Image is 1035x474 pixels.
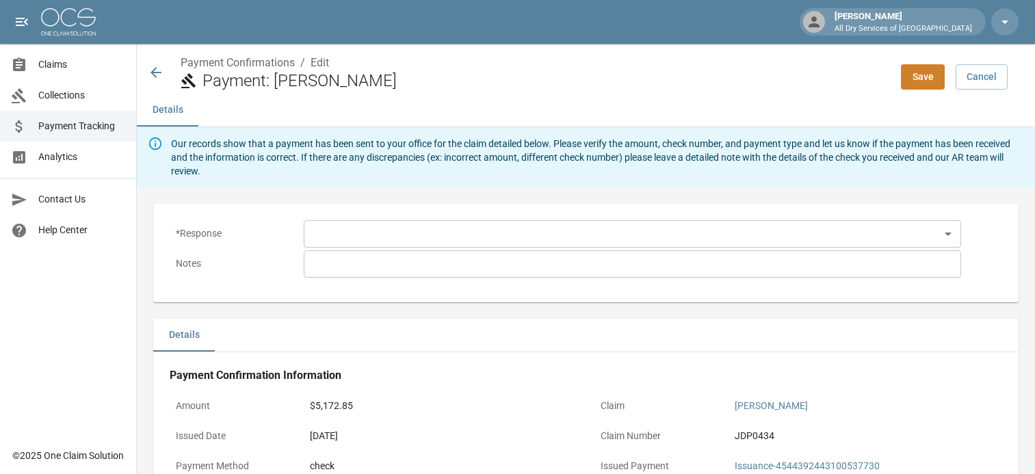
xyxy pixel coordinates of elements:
button: Save [901,64,945,90]
button: Details [137,94,198,127]
p: All Dry Services of [GEOGRAPHIC_DATA] [835,23,972,35]
span: Contact Us [38,192,125,207]
li: / [300,55,305,71]
p: Claim [594,393,718,419]
div: [PERSON_NAME] [829,10,978,34]
img: ocs-logo-white-transparent.png [41,8,96,36]
p: Notes [170,250,293,277]
p: Claim Number [594,423,718,449]
span: Claims [38,57,125,72]
button: Details [153,319,215,352]
p: Amount [170,393,293,419]
h4: Payment Confirmation Information [170,369,1002,382]
p: * Response [170,220,293,247]
div: $5,172.85 [310,399,572,413]
span: Analytics [38,150,125,164]
a: Issuance-4544392443100537730 [735,460,880,471]
a: [PERSON_NAME] [735,400,808,411]
div: [DATE] [310,429,572,443]
div: anchor tabs [137,94,1035,127]
a: Payment Confirmations [181,56,295,69]
div: Our records show that a payment has been sent to your office for the claim detailed below. Please... [171,131,1024,183]
p: Issued Date [170,423,293,449]
div: details tabs [153,319,1019,352]
div: © 2025 One Claim Solution [12,449,124,462]
span: Payment Tracking [38,119,125,133]
nav: breadcrumb [181,55,890,71]
span: Collections [38,88,125,103]
a: Edit [311,56,329,69]
div: JDP0434 [735,429,997,443]
span: Help Center [38,223,125,237]
div: check [310,459,572,473]
button: open drawer [8,8,36,36]
h2: Payment: [PERSON_NAME] [202,71,890,91]
a: Cancel [956,64,1008,90]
